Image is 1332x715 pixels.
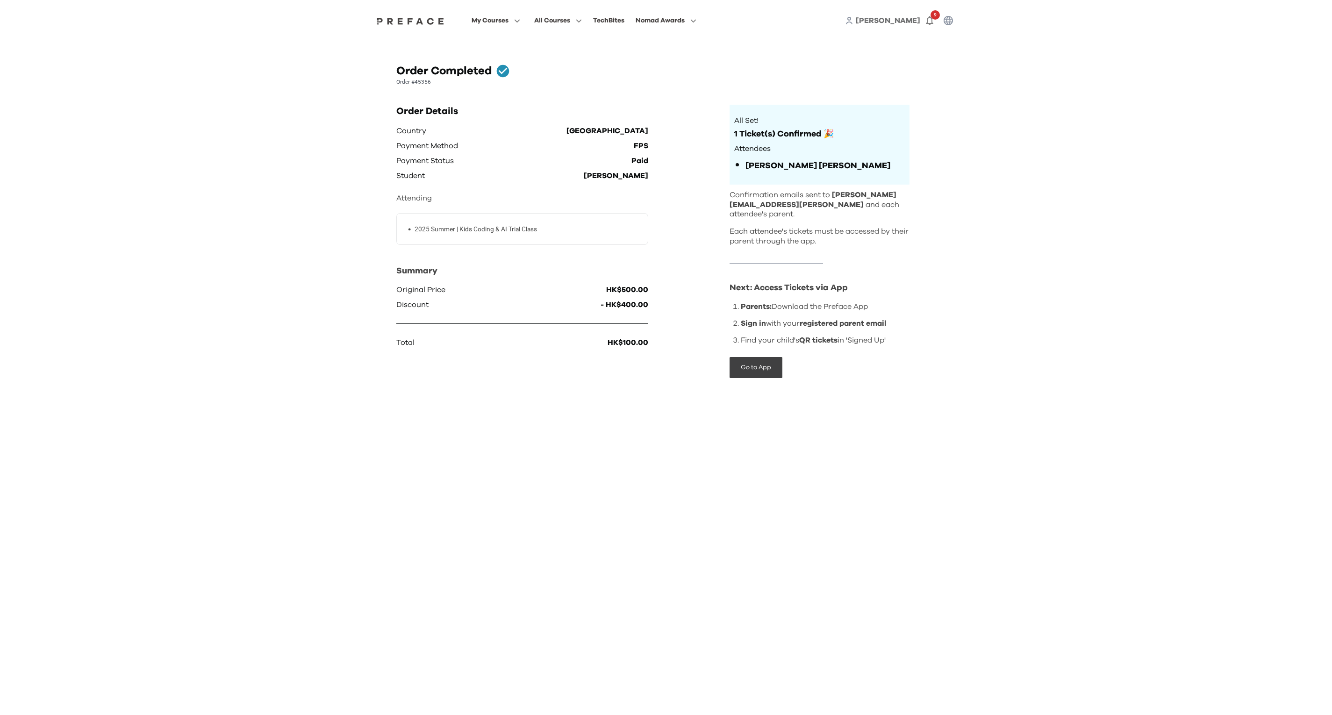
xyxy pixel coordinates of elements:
h1: Order Completed [396,64,492,79]
p: HK$100.00 [608,335,648,350]
p: 2025 Summer | Kids Coding & AI Trial Class [415,224,537,234]
p: FPS [634,138,648,153]
p: HK$500.00 [606,282,648,297]
button: Go to App [730,357,782,378]
span: • [408,224,411,234]
p: Order #45356 [396,79,936,86]
p: Payment Status [396,153,454,168]
span: 9 [931,10,940,20]
p: Summary [396,264,648,279]
p: [PERSON_NAME] [584,168,648,183]
li: Find your child's in 'Signed Up' [741,335,909,346]
button: My Courses [469,14,523,27]
div: Next: Access Tickets via App [730,280,909,295]
p: Discount [396,297,429,312]
p: Original Price [396,282,445,297]
span: My Courses [472,15,508,26]
a: Go to App [730,363,782,371]
li: [PERSON_NAME] [PERSON_NAME] [745,157,905,173]
a: Preface Logo [374,17,446,24]
span: Sign in [741,320,766,327]
span: Parents: [741,303,772,310]
span: registered parent email [800,320,886,327]
span: Nomad Awards [636,15,685,26]
button: Nomad Awards [633,14,699,27]
p: [GEOGRAPHIC_DATA] [566,123,648,138]
span: All Courses [534,15,570,26]
p: - HK$400.00 [601,297,648,312]
p: Each attendee's tickets must be accessed by their parent through the app. [730,227,909,246]
li: with your [741,318,909,329]
button: All Courses [531,14,585,27]
p: 1 Ticket(s) Confirmed 🎉 [734,129,905,140]
div: Download the Preface App [741,301,909,312]
p: Attendees [734,144,905,154]
p: Confirmation emails sent to and each attendee's parent. [730,190,909,219]
p: Total [396,335,415,350]
p: Paid [631,153,648,168]
button: 9 [920,11,939,30]
span: [PERSON_NAME] [856,17,920,24]
img: Preface Logo [374,17,446,25]
p: Country [396,123,426,138]
p: Attending [396,191,648,206]
p: All Set! [734,116,905,126]
span: [PERSON_NAME][EMAIL_ADDRESS][PERSON_NAME] [730,191,896,208]
a: [PERSON_NAME] [856,15,920,26]
div: TechBites [593,15,624,26]
h2: Order Details [396,105,648,118]
span: QR tickets [799,336,838,344]
p: Student [396,168,425,183]
p: Payment Method [396,138,458,153]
